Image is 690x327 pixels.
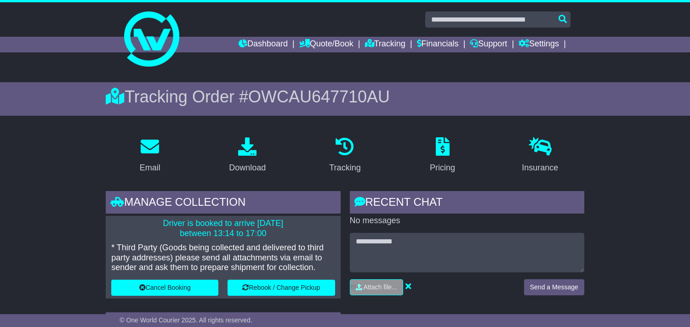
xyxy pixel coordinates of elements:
[329,162,360,174] div: Tracking
[228,280,335,296] button: Rebook / Change Pickup
[134,134,166,177] a: Email
[350,191,584,216] div: RECENT CHAT
[299,37,354,52] a: Quote/Book
[106,87,584,107] div: Tracking Order #
[365,37,405,52] a: Tracking
[430,162,455,174] div: Pricing
[516,134,564,177] a: Insurance
[522,162,558,174] div: Insurance
[323,134,366,177] a: Tracking
[223,134,272,177] a: Download
[111,219,335,238] p: Driver is booked to arrive [DATE] between 13:14 to 17:00
[239,37,288,52] a: Dashboard
[524,279,584,295] button: Send a Message
[417,37,459,52] a: Financials
[519,37,559,52] a: Settings
[248,87,390,106] span: OWCAU647710AU
[106,191,340,216] div: Manage collection
[470,37,507,52] a: Support
[350,216,584,226] p: No messages
[424,134,461,177] a: Pricing
[229,162,266,174] div: Download
[111,280,218,296] button: Cancel Booking
[140,162,160,174] div: Email
[120,316,252,324] span: © One World Courier 2025. All rights reserved.
[111,243,335,273] p: * Third Party (Goods being collected and delivered to third party addresses) please send all atta...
